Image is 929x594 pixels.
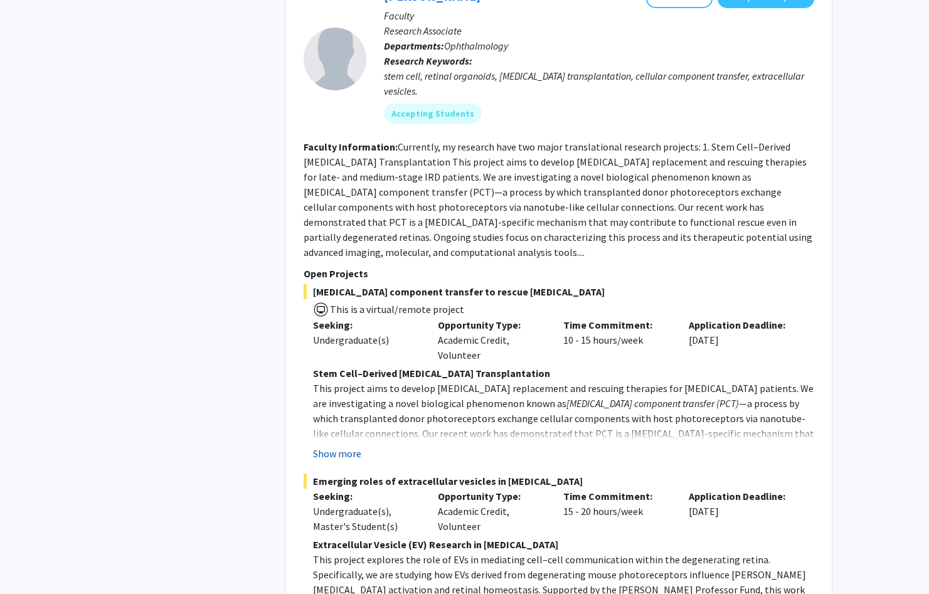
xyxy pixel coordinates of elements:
[689,317,795,332] p: Application Deadline:
[384,40,444,52] b: Departments:
[444,40,508,52] span: Ophthalmology
[329,303,464,316] span: This is a virtual/remote project
[313,332,420,347] div: Undergraduate(s)
[679,489,805,534] div: [DATE]
[9,538,53,585] iframe: Chat
[313,538,558,551] strong: Extracellular Vesicle (EV) Research in [MEDICAL_DATA]
[384,68,814,98] div: stem cell, retinal organoids, [MEDICAL_DATA] transplantation, cellular component transfer, extrac...
[313,446,361,461] button: Show more
[563,317,670,332] p: Time Commitment:
[384,23,814,38] p: Research Associate
[679,317,805,363] div: [DATE]
[313,317,420,332] p: Seeking:
[304,284,814,299] span: [MEDICAL_DATA] component transfer to rescue [MEDICAL_DATA]
[313,367,550,379] strong: Stem Cell–Derived [MEDICAL_DATA] Transplantation
[313,489,420,504] p: Seeking:
[313,504,420,534] div: Undergraduate(s), Master's Student(s)
[304,474,814,489] span: Emerging roles of extracellular vesicles in [MEDICAL_DATA]
[563,489,670,504] p: Time Commitment:
[304,266,814,281] p: Open Projects
[438,489,544,504] p: Opportunity Type:
[304,141,398,153] b: Faculty Information:
[554,489,679,534] div: 15 - 20 hours/week
[304,141,812,258] fg-read-more: Currently, my research have two major translational research projects: 1. Stem Cell–Derived [MEDI...
[384,103,482,124] mat-chip: Accepting Students
[313,381,814,471] p: This project aims to develop [MEDICAL_DATA] replacement and rescuing therapies for [MEDICAL_DATA]...
[438,317,544,332] p: Opportunity Type:
[384,8,814,23] p: Faculty
[384,55,472,67] b: Research Keywords:
[566,397,739,410] em: [MEDICAL_DATA] component transfer (PCT)
[428,489,554,534] div: Academic Credit, Volunteer
[554,317,679,363] div: 10 - 15 hours/week
[689,489,795,504] p: Application Deadline:
[428,317,554,363] div: Academic Credit, Volunteer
